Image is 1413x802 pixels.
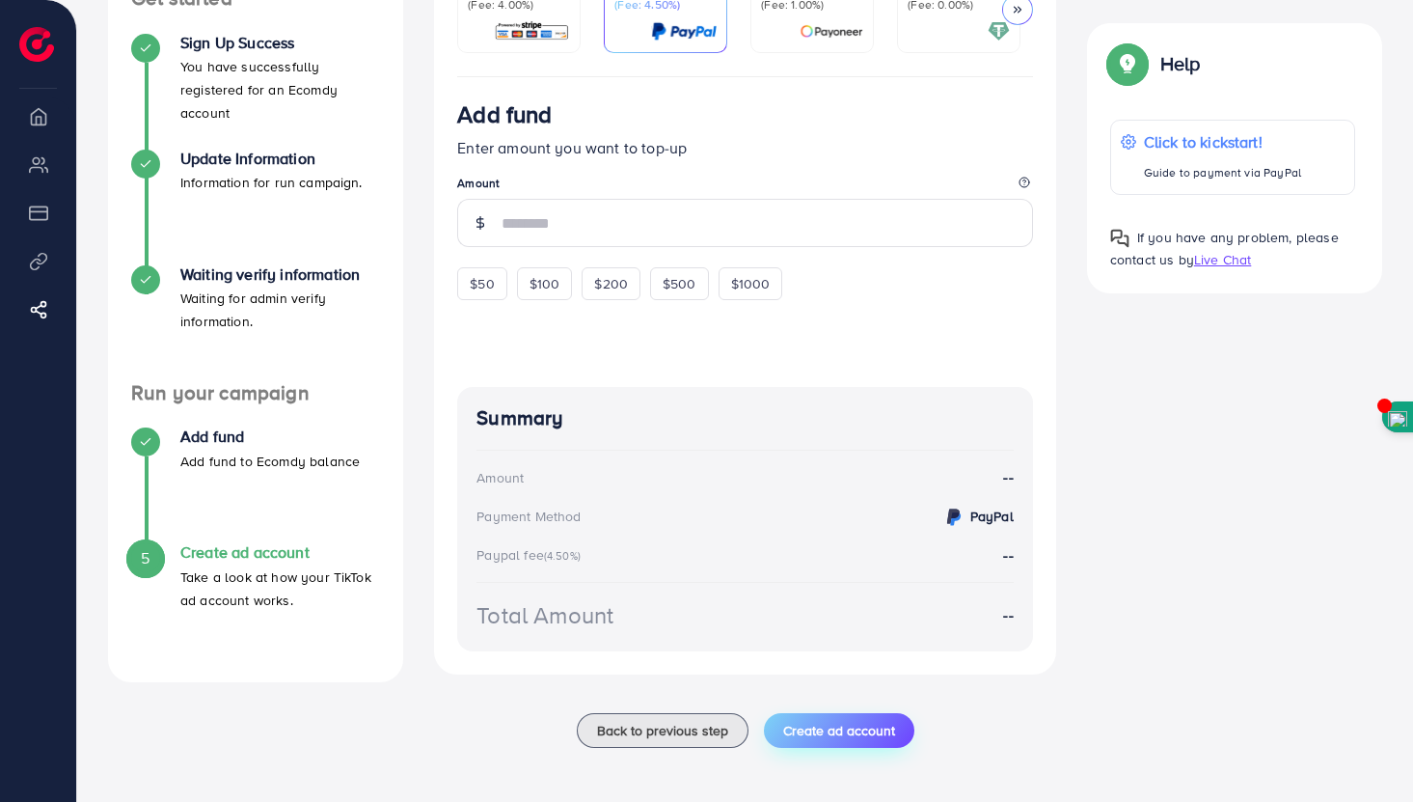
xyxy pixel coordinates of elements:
[457,100,552,128] h3: Add fund
[942,506,965,529] img: credit
[470,274,494,293] span: $50
[19,27,54,62] img: logo
[1110,46,1145,81] img: Popup guide
[577,713,748,748] button: Back to previous step
[108,381,403,405] h4: Run your campaign
[1144,161,1301,184] p: Guide to payment via PayPal
[180,265,380,284] h4: Waiting verify information
[1160,52,1201,75] p: Help
[108,150,403,265] li: Update Information
[1194,250,1251,269] span: Live Chat
[1003,466,1013,488] strong: --
[476,507,581,526] div: Payment Method
[597,721,728,740] span: Back to previous step
[476,598,613,632] div: Total Amount
[783,721,895,740] span: Create ad account
[988,20,1010,42] img: card
[141,547,149,569] span: 5
[1110,229,1129,248] img: Popup guide
[108,34,403,150] li: Sign Up Success
[180,428,360,446] h4: Add fund
[180,543,380,562] h4: Create ad account
[800,20,863,42] img: card
[180,55,380,124] p: You have successfully registered for an Ecomdy account
[457,136,1033,159] p: Enter amount you want to top-up
[764,713,914,748] button: Create ad account
[180,287,380,333] p: Waiting for admin verify information.
[494,20,570,42] img: card
[476,545,586,565] div: Paypal fee
[180,171,363,194] p: Information for run campaign.
[594,274,628,293] span: $200
[108,543,403,659] li: Create ad account
[180,450,360,473] p: Add fund to Ecomdy balance
[457,175,1033,199] legend: Amount
[476,468,524,487] div: Amount
[476,406,1014,430] h4: Summary
[180,150,363,168] h4: Update Information
[180,566,380,612] p: Take a look at how your TikTok ad account works.
[108,428,403,543] li: Add fund
[180,34,380,52] h4: Sign Up Success
[108,265,403,381] li: Waiting verify information
[1003,544,1013,566] strong: --
[1144,130,1301,153] p: Click to kickstart!
[970,507,1014,526] strong: PayPal
[544,548,581,564] small: (4.50%)
[530,274,560,293] span: $100
[731,274,771,293] span: $1000
[663,274,696,293] span: $500
[1331,715,1399,788] iframe: Chat
[1003,604,1013,626] strong: --
[651,20,717,42] img: card
[1110,228,1339,269] span: If you have any problem, please contact us by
